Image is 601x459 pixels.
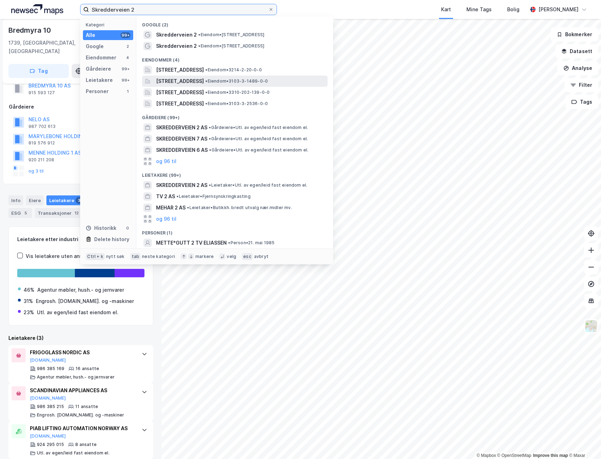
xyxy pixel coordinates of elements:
div: Alle [86,31,95,39]
div: Google (2) [136,17,333,29]
div: Ctrl + k [86,253,105,260]
div: ESG [8,208,32,218]
div: 1739, [GEOGRAPHIC_DATA], [GEOGRAPHIC_DATA] [8,39,109,56]
span: [STREET_ADDRESS] [156,77,204,85]
div: 23% [24,308,34,317]
span: METTE*GUTT 2 TV ELIASSEN [156,239,227,247]
span: • [176,194,179,199]
img: Z [584,319,598,333]
div: [PERSON_NAME] [538,5,579,14]
div: Engrosh. [DOMAIN_NAME]. og -maskiner [36,297,134,305]
div: Mine Tags [466,5,492,14]
div: 31% [24,297,33,305]
span: • [198,43,200,49]
span: [STREET_ADDRESS] [156,66,204,74]
button: Datasett [555,44,598,58]
button: Analyse [557,61,598,75]
span: [STREET_ADDRESS] [156,88,204,97]
div: 915 593 127 [28,90,55,96]
div: tab [130,253,141,260]
div: Engrosh. [DOMAIN_NAME]. og -maskiner [37,412,124,418]
button: Tags [566,95,598,109]
span: • [198,32,200,37]
div: 1 [125,89,130,94]
span: • [205,90,207,95]
span: Gårdeiere • Utl. av egen/leid fast eiendom el. [209,136,308,142]
a: Improve this map [533,453,568,458]
input: Søk på adresse, matrikkel, gårdeiere, leietakere eller personer [89,4,268,15]
button: [DOMAIN_NAME] [30,395,66,401]
div: 11 ansatte [75,404,98,409]
div: Eiendommer [86,53,116,62]
div: Leietakere [46,195,85,205]
div: Personer (1) [136,225,333,237]
div: velg [227,254,236,259]
span: Leietaker • Fjernsynskringkasting [176,194,250,199]
div: Info [8,195,23,205]
span: • [228,240,230,245]
div: Personer [86,87,109,96]
span: • [209,125,211,130]
div: 99+ [121,77,130,83]
div: Bolig [507,5,519,14]
span: SKREDDERVEIEN 2 AS [156,181,207,189]
div: nytt søk [106,254,125,259]
div: 924 295 015 [37,442,64,447]
div: 3 [76,197,83,204]
div: markere [195,254,214,259]
span: • [209,136,211,141]
div: Gårdeiere (99+) [136,109,333,122]
span: Eiendom • 3310-202-139-0-0 [205,90,270,95]
span: SKREDDERVEIEN 2 AS [156,123,207,132]
div: Kategori [86,22,133,27]
div: Agentur møbler, hush.- og jernvarer [37,374,115,380]
div: 819 576 912 [28,140,55,146]
div: 987 702 613 [28,124,56,129]
div: Transaksjoner [35,208,83,218]
span: Eiendom • 3103-3-1489-0-0 [205,78,268,84]
a: OpenStreetMap [497,453,531,458]
span: Leietaker • Butikkh. bredt utvalg nær.midler mv. [187,205,292,211]
div: SCANDINAVIAN APPLIANCES AS [30,386,135,395]
span: • [205,78,207,84]
div: 99+ [121,66,130,72]
div: 99+ [121,32,130,38]
div: PIAB LIFTING AUTOMATION NORWAY AS [30,424,135,433]
div: Eiere [26,195,44,205]
button: og 96 til [156,157,176,166]
div: Vis leietakere uten ansatte [26,252,92,260]
div: 46% [24,286,34,294]
div: 920 211 208 [28,157,54,163]
span: Person • 21. mai 1985 [228,240,274,246]
div: Gårdeiere [9,103,153,111]
div: neste kategori [142,254,175,259]
button: og 96 til [156,215,176,223]
div: 5 [22,209,29,216]
div: 16 ansatte [76,366,99,371]
span: [STREET_ADDRESS] [156,99,204,108]
div: Utl. av egen/leid fast eiendom el. [37,450,110,456]
span: MEHAR 2 AS [156,203,186,212]
div: 4 [125,55,130,60]
div: Leietakere (3) [8,334,153,342]
div: Google [86,42,104,51]
div: Gårdeiere [86,65,111,73]
iframe: Chat Widget [566,425,601,459]
span: • [187,205,189,210]
span: Gårdeiere • Utl. av egen/leid fast eiendom el. [209,147,308,153]
div: avbryt [254,254,269,259]
div: 986 385 215 [37,404,64,409]
div: 986 385 169 [37,366,64,371]
div: Leietakere (99+) [136,167,333,180]
span: TV 2 AS [156,192,175,201]
span: Eiendom • [STREET_ADDRESS] [198,43,264,49]
div: 12 [73,209,80,216]
div: esc [242,253,253,260]
div: 0 [125,225,130,231]
div: 8 ansatte [75,442,97,447]
span: Leietaker • Utl. av egen/leid fast eiendom el. [209,182,307,188]
span: Eiendom • 3214-2-20-0-0 [205,67,261,73]
a: Mapbox [477,453,496,458]
div: Agentur møbler, hush.- og jernvarer [37,286,124,294]
div: Delete history [94,235,129,244]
